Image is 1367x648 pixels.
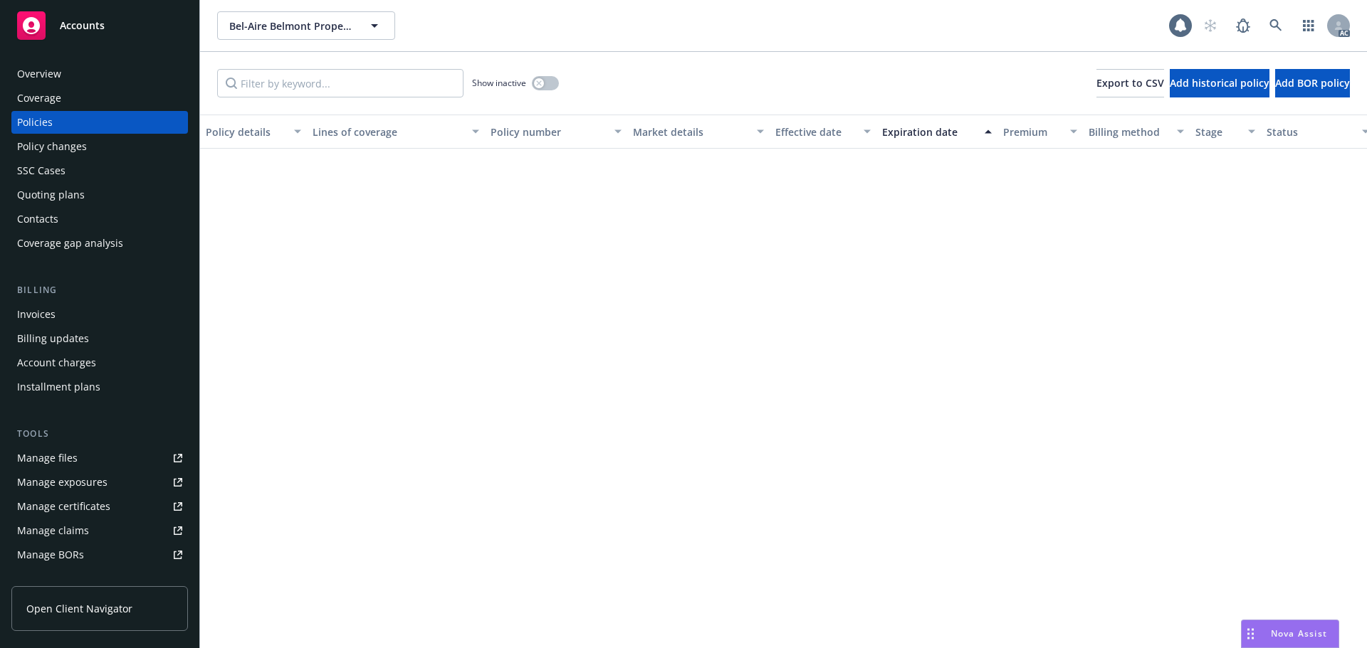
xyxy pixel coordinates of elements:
[17,471,108,494] div: Manage exposures
[11,543,188,566] a: Manage BORs
[1083,115,1190,149] button: Billing method
[11,447,188,469] a: Manage files
[1271,627,1327,639] span: Nova Assist
[11,303,188,326] a: Invoices
[11,471,188,494] a: Manage exposures
[1170,76,1269,90] span: Add historical policy
[633,124,748,139] div: Market details
[17,232,123,255] div: Coverage gap analysis
[17,376,100,398] div: Installment plans
[1267,124,1353,139] div: Status
[11,568,188,590] a: Summary of insurance
[11,351,188,374] a: Account charges
[997,115,1083,149] button: Premium
[17,495,110,518] div: Manage certificates
[313,124,463,139] div: Lines of coverage
[217,69,463,97] input: Filter by keyword...
[229,18,352,33] span: Bel-Aire Belmont Properties, LLC; [PERSON_NAME]
[882,124,976,139] div: Expiration date
[627,115,770,149] button: Market details
[1096,69,1164,97] button: Export to CSV
[770,115,876,149] button: Effective date
[60,20,105,31] span: Accounts
[11,519,188,542] a: Manage claims
[1170,69,1269,97] button: Add historical policy
[17,111,53,134] div: Policies
[11,87,188,110] a: Coverage
[307,115,485,149] button: Lines of coverage
[17,519,89,542] div: Manage claims
[1242,620,1259,647] div: Drag to move
[1195,124,1240,139] div: Stage
[17,303,56,326] div: Invoices
[1275,76,1350,90] span: Add BOR policy
[17,135,87,158] div: Policy changes
[11,427,188,441] div: Tools
[217,11,395,40] button: Bel-Aire Belmont Properties, LLC; [PERSON_NAME]
[206,124,286,139] div: Policy details
[472,77,526,89] span: Show inactive
[17,447,78,469] div: Manage files
[17,184,85,206] div: Quoting plans
[17,351,96,374] div: Account charges
[1275,69,1350,97] button: Add BOR policy
[1294,11,1323,40] a: Switch app
[11,135,188,158] a: Policy changes
[775,124,855,139] div: Effective date
[1190,115,1261,149] button: Stage
[876,115,997,149] button: Expiration date
[17,543,84,566] div: Manage BORs
[17,159,66,182] div: SSC Cases
[11,63,188,85] a: Overview
[17,568,125,590] div: Summary of insurance
[1241,620,1339,648] button: Nova Assist
[17,208,58,230] div: Contacts
[11,283,188,297] div: Billing
[485,115,627,149] button: Policy number
[1196,11,1225,40] a: Start snowing
[1229,11,1257,40] a: Report a Bug
[11,327,188,350] a: Billing updates
[1089,124,1168,139] div: Billing method
[17,327,89,350] div: Billing updates
[491,124,606,139] div: Policy number
[11,184,188,206] a: Quoting plans
[200,115,307,149] button: Policy details
[17,63,61,85] div: Overview
[1262,11,1290,40] a: Search
[1096,76,1164,90] span: Export to CSV
[11,159,188,182] a: SSC Cases
[26,601,132,616] span: Open Client Navigator
[11,376,188,398] a: Installment plans
[1003,124,1062,139] div: Premium
[11,495,188,518] a: Manage certificates
[11,232,188,255] a: Coverage gap analysis
[11,208,188,230] a: Contacts
[11,6,188,46] a: Accounts
[17,87,61,110] div: Coverage
[11,111,188,134] a: Policies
